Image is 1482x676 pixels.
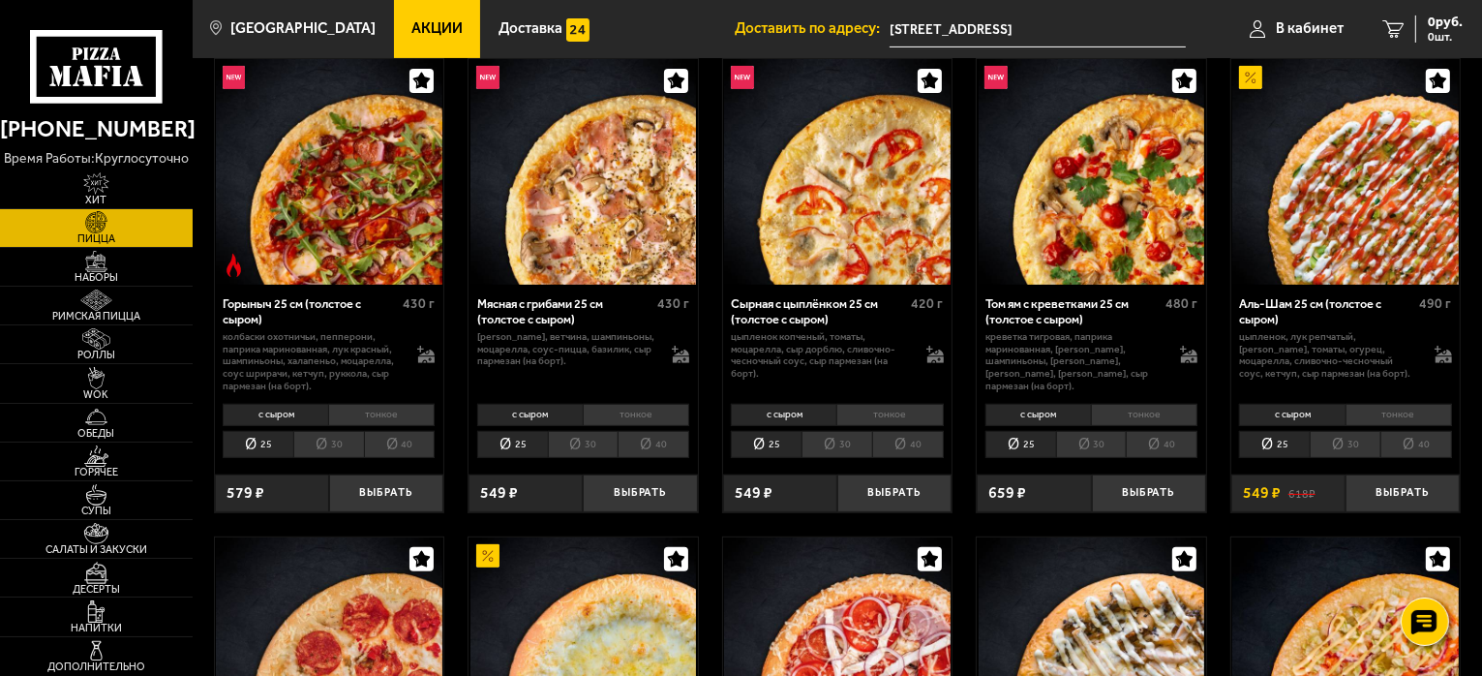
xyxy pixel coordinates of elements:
span: 549 ₽ [1243,485,1281,501]
li: 25 [1239,431,1310,458]
button: Выбрать [837,475,952,512]
img: Горыныч 25 см (толстое с сыром) [216,59,442,286]
a: АкционныйАль-Шам 25 см (толстое с сыром) [1231,59,1461,286]
a: НовинкаТом ям с креветками 25 см (толстое с сыром) [977,59,1206,286]
span: 0 руб. [1428,15,1463,29]
li: 25 [477,431,548,458]
img: Сырная с цыплёнком 25 см (толстое с сыром) [724,59,951,286]
li: с сыром [731,404,836,426]
div: Аль-Шам 25 см (толстое с сыром) [1239,296,1414,326]
img: Новинка [984,66,1008,89]
li: 30 [1056,431,1127,458]
img: Новинка [476,66,499,89]
p: цыпленок, лук репчатый, [PERSON_NAME], томаты, огурец, моцарелла, сливочно-чесночный соус, кетчуп... [1239,331,1418,381]
button: Выбрать [329,475,443,512]
button: Выбрать [583,475,697,512]
span: 549 ₽ [735,485,772,501]
span: Санкт-Петербург, улица Ленина, 28 [890,12,1186,47]
li: 40 [1380,431,1452,458]
li: тонкое [583,404,689,426]
p: [PERSON_NAME], ветчина, шампиньоны, моцарелла, соус-пицца, базилик, сыр пармезан (на борт). [477,331,656,368]
p: креветка тигровая, паприка маринованная, [PERSON_NAME], шампиньоны, [PERSON_NAME], [PERSON_NAME],... [985,331,1164,393]
span: 659 ₽ [988,485,1026,501]
li: с сыром [1239,404,1345,426]
span: Доставить по адресу: [735,21,890,36]
li: 25 [731,431,801,458]
li: тонкое [1091,404,1197,426]
span: Доставка [499,21,562,36]
button: Выбрать [1346,475,1460,512]
img: Акционный [1239,66,1262,89]
li: 40 [1126,431,1197,458]
a: НовинкаСырная с цыплёнком 25 см (толстое с сыром) [723,59,953,286]
span: В кабинет [1276,21,1344,36]
li: 30 [293,431,364,458]
li: 25 [223,431,293,458]
li: тонкое [328,404,435,426]
span: 430 г [657,295,689,312]
li: 40 [618,431,689,458]
span: 549 ₽ [480,485,518,501]
li: с сыром [985,404,1091,426]
input: Ваш адрес доставки [890,12,1186,47]
button: Выбрать [1092,475,1206,512]
img: 15daf4d41897b9f0e9f617042186c801.svg [566,18,590,42]
li: 30 [801,431,872,458]
img: Мясная с грибами 25 см (толстое с сыром) [470,59,697,286]
img: Том ям с креветками 25 см (толстое с сыром) [979,59,1205,286]
span: 430 г [403,295,435,312]
img: Акционный [476,544,499,568]
li: 30 [1310,431,1380,458]
li: с сыром [477,404,583,426]
li: тонкое [836,404,943,426]
a: НовинкаМясная с грибами 25 см (толстое с сыром) [469,59,698,286]
div: Том ям с креветками 25 см (толстое с сыром) [985,296,1161,326]
span: Акции [411,21,463,36]
li: 40 [872,431,944,458]
span: 480 г [1165,295,1197,312]
span: [GEOGRAPHIC_DATA] [230,21,376,36]
div: Горыныч 25 см (толстое с сыром) [223,296,398,326]
div: Мясная с грибами 25 см (толстое с сыром) [477,296,652,326]
li: с сыром [223,404,328,426]
li: 30 [548,431,619,458]
img: Аль-Шам 25 см (толстое с сыром) [1232,59,1459,286]
img: Новинка [223,66,246,89]
a: НовинкаОстрое блюдоГорыныч 25 см (толстое с сыром) [215,59,444,286]
span: 420 г [912,295,944,312]
p: цыпленок копченый, томаты, моцарелла, сыр дорблю, сливочно-чесночный соус, сыр пармезан (на борт). [731,331,910,381]
div: Сырная с цыплёнком 25 см (толстое с сыром) [731,296,906,326]
span: 579 ₽ [227,485,264,501]
img: Новинка [731,66,754,89]
p: колбаски Охотничьи, пепперони, паприка маринованная, лук красный, шампиньоны, халапеньо, моцарелл... [223,331,402,393]
li: тонкое [1346,404,1452,426]
li: 25 [985,431,1056,458]
img: Острое блюдо [223,254,246,277]
span: 0 шт. [1428,31,1463,43]
s: 618 ₽ [1288,485,1316,501]
span: 490 г [1420,295,1452,312]
li: 40 [364,431,436,458]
